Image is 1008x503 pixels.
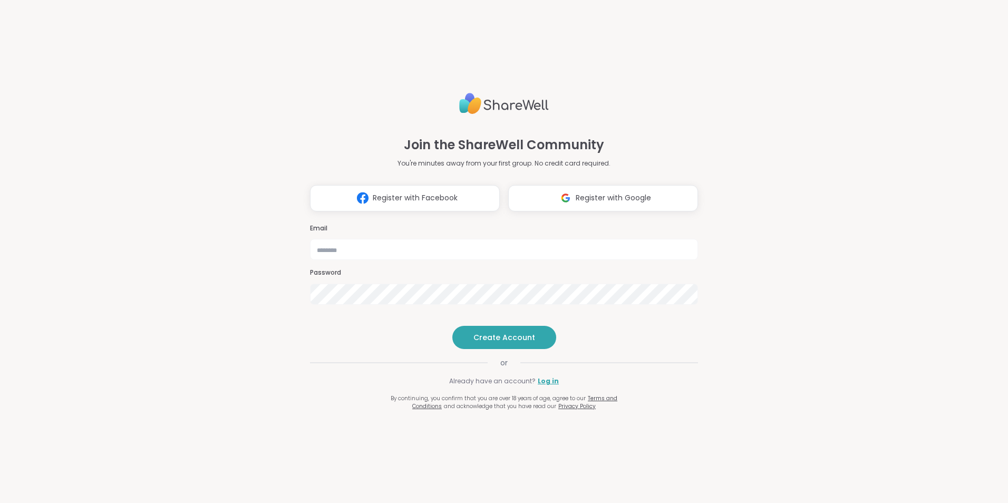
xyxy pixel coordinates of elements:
[538,376,559,386] a: Log in
[398,159,610,168] p: You're minutes away from your first group. No credit card required.
[508,185,698,211] button: Register with Google
[444,402,556,410] span: and acknowledge that you have read our
[576,192,651,204] span: Register with Google
[558,402,596,410] a: Privacy Policy
[412,394,617,410] a: Terms and Conditions
[488,357,520,368] span: or
[310,185,500,211] button: Register with Facebook
[373,192,458,204] span: Register with Facebook
[310,224,698,233] h3: Email
[452,326,556,349] button: Create Account
[556,188,576,208] img: ShareWell Logomark
[353,188,373,208] img: ShareWell Logomark
[473,332,535,343] span: Create Account
[391,394,586,402] span: By continuing, you confirm that you are over 18 years of age, agree to our
[310,268,698,277] h3: Password
[449,376,536,386] span: Already have an account?
[404,136,604,154] h1: Join the ShareWell Community
[459,89,549,119] img: ShareWell Logo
